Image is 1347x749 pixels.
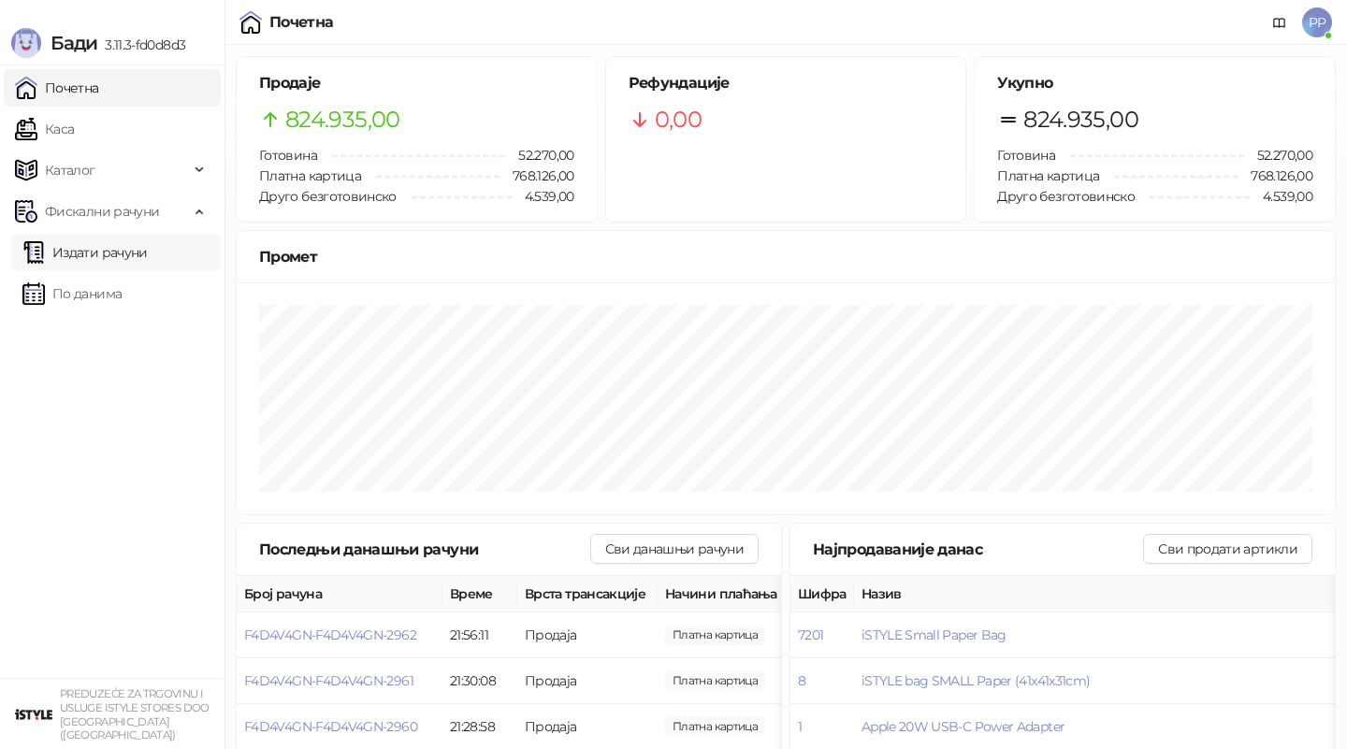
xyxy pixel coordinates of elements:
button: iSTYLE Small Paper Bag [862,627,1007,643]
td: 21:30:08 [442,658,517,704]
span: Бади [51,32,97,54]
a: Документација [1265,7,1295,37]
span: 52.270,00 [505,145,573,166]
span: Готовина [259,147,317,164]
h5: Продаје [259,72,574,94]
th: Број рачуна [237,576,442,612]
button: Сви продати артикли [1143,534,1312,564]
button: Сви данашњи рачуни [590,534,759,564]
span: 768.126,00 [500,166,574,186]
span: 3.11.3-fd0d8d3 [97,36,185,53]
span: Готовина [997,147,1055,164]
img: 64x64-companyLogo-77b92cf4-9946-4f36-9751-bf7bb5fd2c7d.png [15,696,52,733]
a: Почетна [15,69,99,107]
button: 7201 [798,627,823,643]
a: Каса [15,110,74,148]
span: Платна картица [997,167,1099,184]
span: 4.539,00 [512,186,574,207]
span: Платна картица [259,167,361,184]
span: Друго безготовинско [259,188,397,205]
h5: Укупно [997,72,1312,94]
span: 824.935,00 [285,102,400,137]
button: F4D4V4GN-F4D4V4GN-2962 [244,627,416,643]
span: Каталог [45,151,95,189]
button: F4D4V4GN-F4D4V4GN-2960 [244,718,417,735]
th: Врста трансакције [517,576,658,612]
th: Шифра [790,576,854,612]
span: 52.270,00 [1244,145,1312,166]
span: 4.539,00 [1250,186,1312,207]
div: Почетна [269,15,334,30]
th: Начини плаћања [658,576,845,612]
a: По данима [22,275,122,312]
span: 0,00 [655,102,702,137]
h5: Рефундације [629,72,944,94]
span: 768.126,00 [1238,166,1312,186]
span: Друго безготовинско [997,188,1135,205]
button: iSTYLE bag SMALL Paper (41x41x31cm) [862,672,1091,689]
span: 8.799,00 [665,716,765,737]
a: Издати рачуни [22,234,148,271]
button: Apple 20W USB-C Power Adapter [862,718,1065,735]
button: 8 [798,672,805,689]
span: 3.590,00 [665,670,765,691]
button: 1 [798,718,802,735]
small: PREDUZEĆE ZA TRGOVINU I USLUGE ISTYLE STORES DOO [GEOGRAPHIC_DATA] ([GEOGRAPHIC_DATA]) [60,687,210,742]
div: Промет [259,245,1312,268]
button: F4D4V4GN-F4D4V4GN-2961 [244,672,413,689]
span: 3.390,00 [665,625,765,645]
span: 824.935,00 [1023,102,1138,137]
div: Најпродаваније данас [813,538,1143,561]
td: 21:56:11 [442,612,517,658]
span: PP [1302,7,1332,37]
th: Време [442,576,517,612]
img: Logo [11,28,41,58]
td: Продаја [517,658,658,704]
div: Последњи данашњи рачуни [259,538,590,561]
span: Фискални рачуни [45,193,159,230]
td: Продаја [517,612,658,658]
